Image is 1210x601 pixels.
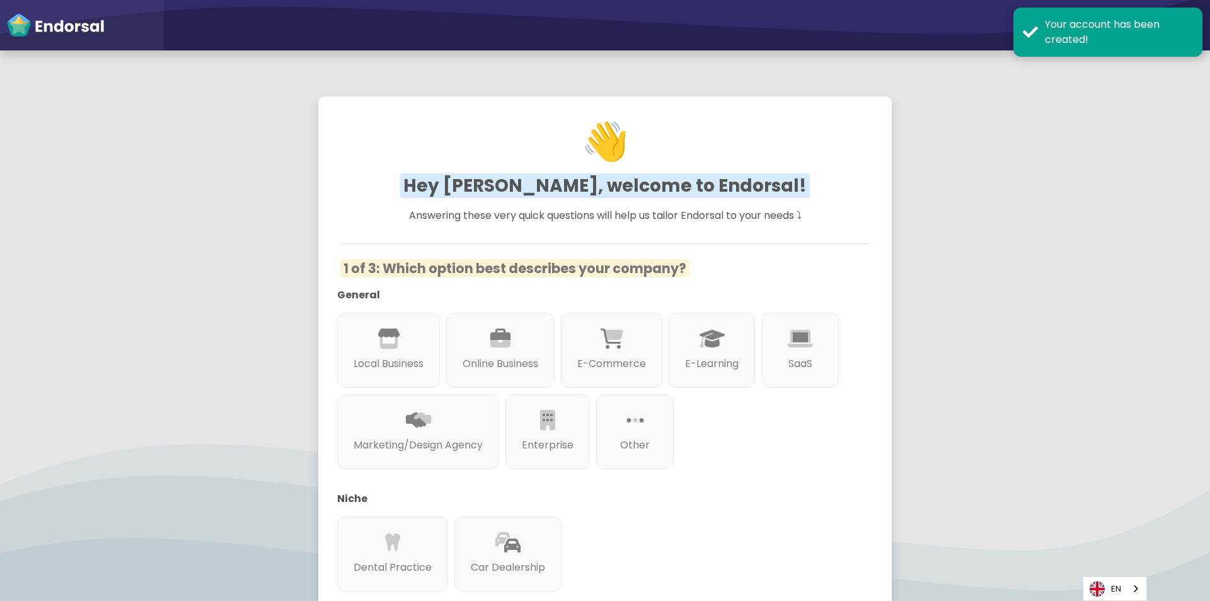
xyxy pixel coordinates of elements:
[1045,17,1193,47] div: Your account has been created!
[1083,576,1147,601] div: Language
[613,438,657,453] p: Other
[354,560,432,575] p: Dental Practice
[778,356,822,371] p: SaaS
[685,356,739,371] p: E-Learning
[522,438,573,453] p: Enterprise
[471,560,545,575] p: Car Dealership
[1083,577,1146,600] a: EN
[337,288,854,303] p: General
[409,208,802,223] span: Answering these very quick questions will help us tailor Endorsal to your needs ⤵︎
[6,13,105,38] img: endorsal-logo-white@2x.png
[400,173,810,198] span: Hey [PERSON_NAME], welcome to Endorsal!
[339,96,870,187] h1: 👋
[463,356,538,371] p: Online Business
[340,259,689,277] span: 1 of 3: Which option best describes your company?
[337,491,854,506] p: Niche
[1083,576,1147,601] aside: Language selected: English
[577,356,646,371] p: E-Commerce
[354,356,423,371] p: Local Business
[354,438,483,453] p: Marketing/Design Agency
